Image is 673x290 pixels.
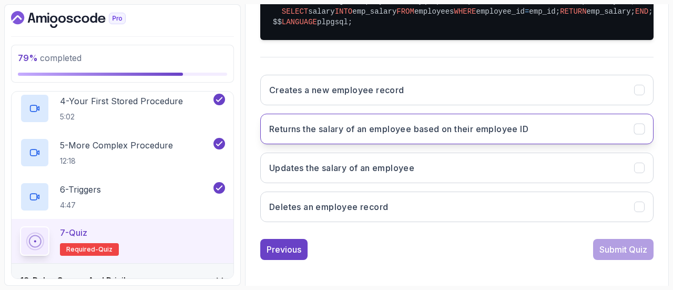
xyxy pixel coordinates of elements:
[560,7,586,16] span: RETURN
[282,18,317,26] span: LANGUAGE
[260,75,654,105] button: Creates a new employee record
[60,156,173,166] p: 12:18
[66,245,98,254] span: Required-
[260,239,308,260] button: Previous
[260,153,654,183] button: Updates the salary of an employee
[20,226,225,256] button: 7-QuizRequired-quiz
[20,94,225,123] button: 4-Your First Stored Procedure5:02
[18,53,81,63] span: completed
[60,95,183,107] p: 4 - Your First Stored Procedure
[635,7,648,16] span: END
[60,183,101,196] p: 6 - Triggers
[260,114,654,144] button: Returns the salary of an employee based on their employee ID
[269,123,528,135] h3: Returns the salary of an employee based on their employee ID
[60,139,173,152] p: 5 - More Complex Procedure
[20,138,225,167] button: 5-More Complex Procedure12:18
[98,245,113,254] span: quiz
[60,112,183,122] p: 5:02
[20,182,225,212] button: 6-Triggers4:47
[269,201,388,213] h3: Deletes an employee record
[396,7,414,16] span: FROM
[60,226,87,239] p: 7 - Quiz
[260,192,654,222] button: Deletes an employee record
[599,243,647,256] div: Submit Quiz
[282,7,308,16] span: SELECT
[269,84,404,96] h3: Creates a new employee record
[269,162,414,174] h3: Updates the salary of an employee
[267,243,301,256] div: Previous
[11,11,150,28] a: Dashboard
[593,239,654,260] button: Submit Quiz
[60,200,101,211] p: 4:47
[525,7,529,16] span: =
[335,7,353,16] span: INTO
[18,53,38,63] span: 79 %
[454,7,476,16] span: WHERE
[20,274,146,287] h3: 18 - Roles Groups And Privileges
